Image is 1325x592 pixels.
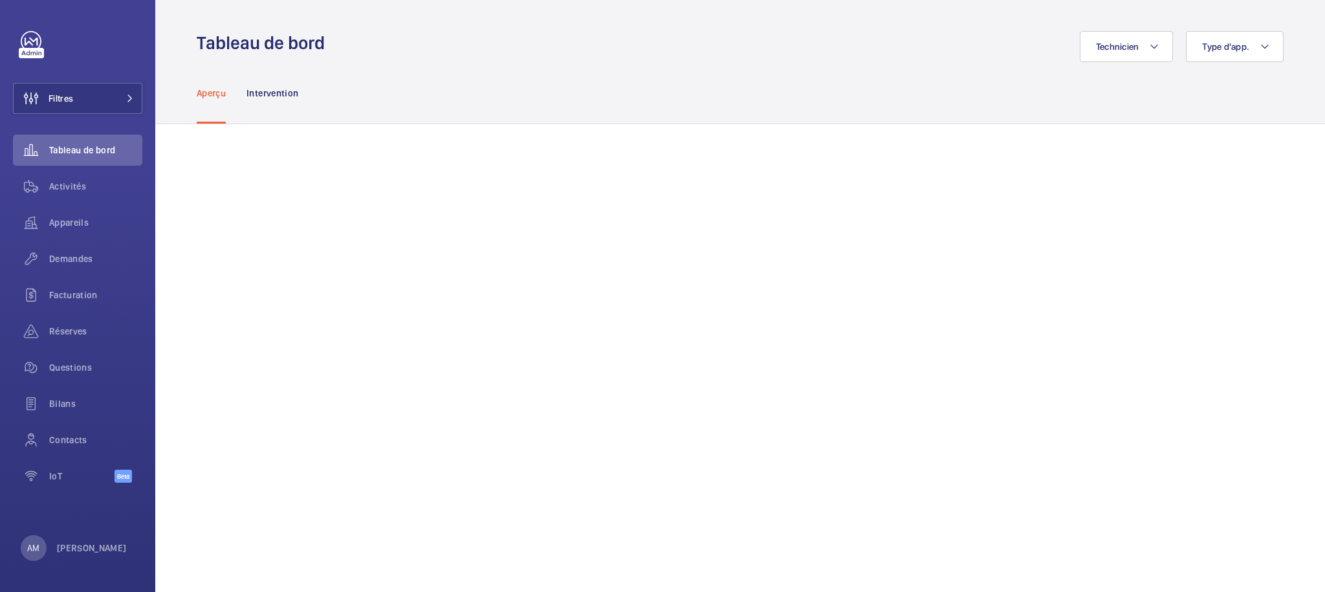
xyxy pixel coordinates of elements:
[49,361,142,374] span: Questions
[27,542,39,554] p: AM
[49,92,73,105] span: Filtres
[49,180,142,193] span: Activités
[49,325,142,338] span: Réserves
[1080,31,1174,62] button: Technicien
[49,252,142,265] span: Demandes
[49,397,142,410] span: Bilans
[197,31,333,55] h1: Tableau de bord
[115,470,132,483] span: Beta
[1096,41,1139,52] span: Technicien
[13,83,142,114] button: Filtres
[49,144,142,157] span: Tableau de bord
[57,542,127,554] p: [PERSON_NAME]
[1186,31,1284,62] button: Type d'app.
[49,433,142,446] span: Contacts
[246,87,298,100] p: Intervention
[49,216,142,229] span: Appareils
[49,289,142,301] span: Facturation
[1202,41,1249,52] span: Type d'app.
[197,87,226,100] p: Aperçu
[49,470,115,483] span: IoT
